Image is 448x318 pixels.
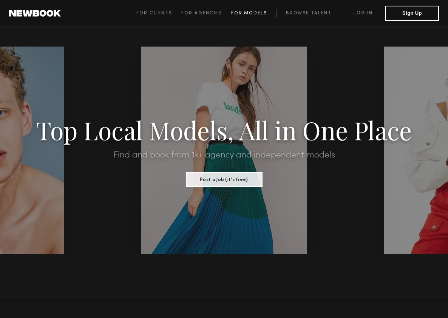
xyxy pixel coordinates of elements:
[341,9,385,18] a: Log in
[181,11,222,16] span: For Agencies
[186,172,263,187] button: Post a Job (it’s free)
[186,175,263,183] a: Post a Job (it’s free)
[34,118,414,142] h1: Top Local Models, All in One Place
[231,11,267,16] span: For Models
[385,6,439,21] button: Sign Up
[276,9,341,18] a: Browse Talent
[231,9,277,18] a: For Models
[181,9,231,18] a: For Agencies
[34,151,414,160] h2: Find and book from 1k+ agency and independent models
[136,11,172,16] span: For Clients
[136,9,181,18] a: For Clients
